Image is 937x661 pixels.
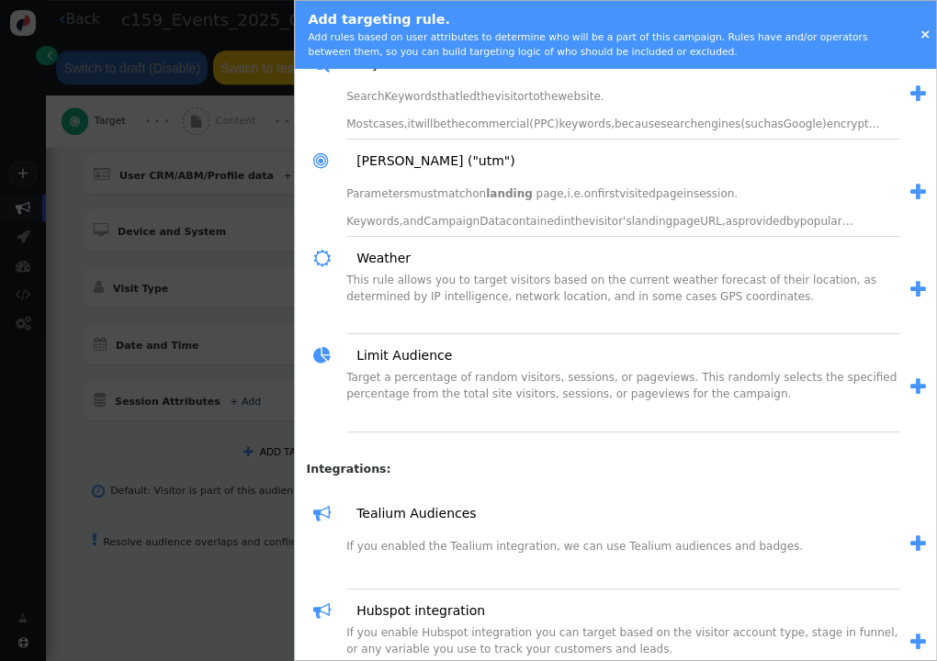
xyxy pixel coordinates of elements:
[415,118,434,130] span: will
[656,187,683,200] span: page
[632,215,672,228] span: landing
[900,373,926,402] a: 
[697,118,740,130] span: engines
[567,187,583,200] span: i.e.
[589,215,632,228] span: visitor's
[740,118,771,130] span: (such
[384,90,437,103] span: Keywords
[308,30,896,60] div: Add rules based on user attributes to determine who will be a part of this campaign. Rules have a...
[536,187,568,200] span: page,
[313,342,344,369] span: 
[313,598,344,624] span: 
[827,118,869,130] span: encrypt
[726,215,739,228] span: as
[346,118,373,130] span: Most
[570,215,589,228] span: the
[738,215,786,228] span: provided
[410,187,437,200] span: must
[910,84,926,104] span: 
[786,215,800,228] span: by
[506,215,561,228] span: contained
[423,215,480,228] span: Campaign
[313,148,344,174] span: 
[313,500,344,527] span: 
[900,178,926,207] a: 
[529,118,559,130] span: (PPC)
[619,187,656,200] span: visited
[910,280,926,299] span: 
[900,80,926,109] a: 
[403,215,424,228] span: and
[528,90,539,103] span: to
[346,90,384,103] span: Search
[560,215,570,228] span: in
[477,90,495,103] span: the
[433,118,446,130] span: be
[408,118,415,130] span: it
[584,187,598,200] span: on
[800,215,842,228] span: popular
[344,601,485,621] a: Hubspot integration
[694,187,738,200] span: session.
[900,275,926,305] a: 
[437,187,472,200] span: match
[480,215,506,228] span: Data
[539,90,558,103] span: the
[683,187,694,200] span: in
[344,504,476,523] a: Tealium Audiences
[900,628,926,657] a: 
[910,534,926,554] span: 
[346,538,900,555] p: If you enabled the Tealium integration, we can use Tealium audiences and badges.
[313,245,344,272] span: 
[344,346,452,365] a: Limit Audience
[771,118,784,130] span: as
[373,118,408,130] span: cases,
[472,187,486,200] span: on
[900,530,926,559] a: 
[346,272,900,334] div: This rule allows you to target visitors based on the current weather forecast of their location, ...
[615,118,660,130] span: because
[784,118,827,130] span: Google)
[295,454,936,478] h4: Integrations:
[910,377,926,397] span: 
[494,90,528,103] span: visitor
[910,633,926,652] span: 
[558,90,604,103] span: website.
[346,187,410,200] span: Parameters
[465,118,529,130] span: commercial
[344,151,515,171] a: [PERSON_NAME] ("utm")
[437,90,459,103] span: that
[344,249,411,268] a: Weather
[910,183,926,202] span: 
[446,118,465,130] span: the
[700,215,726,228] span: URL,
[559,118,615,130] span: keywords,
[660,118,697,130] span: search
[459,90,476,103] span: led
[486,187,533,200] span: landing
[346,215,402,228] span: Keywords,
[346,369,900,431] div: Target a percentage of random visitors, sessions, or pageviews. This randomly selects the specifi...
[598,187,619,200] span: first
[920,27,931,41] a: ×
[672,215,700,228] span: page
